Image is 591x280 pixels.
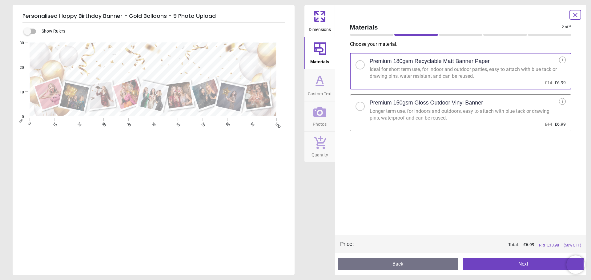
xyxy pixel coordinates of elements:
span: RRP [539,243,559,248]
span: £ 13.98 [547,243,559,247]
span: (50% OFF) [564,243,581,248]
span: 10 [12,90,24,95]
h2: Premium 150gsm Gloss Outdoor Vinyl Banner [370,99,483,107]
div: Show Rulers [27,28,295,35]
iframe: Brevo live chat [566,255,585,274]
span: 0 [12,114,24,120]
button: Quantity [304,132,335,162]
span: 6.99 [526,242,534,247]
span: 2 of 5 [562,25,571,30]
button: Custom Text [304,69,335,101]
div: Total: [363,242,581,248]
span: £6.99 [555,122,566,127]
div: Longer term use, for indoors and outdoors, easy to attach with blue tack or drawing pins, waterpr... [370,108,559,122]
span: 30 [12,41,24,46]
span: Custom Text [308,88,332,97]
span: Photos [313,118,327,128]
button: Back [338,258,458,270]
button: Dimensions [304,5,335,37]
span: £14 [545,122,552,127]
span: 20 [12,65,24,70]
span: Quantity [312,149,328,158]
button: Next [463,258,584,270]
div: Ideal for short term use, for indoor and outdoor parties, easy to attach with blue tack or drawin... [370,66,559,80]
div: Price : [340,240,354,248]
div: i [559,57,566,63]
span: £ [523,242,534,248]
span: Materials [310,56,329,65]
span: Materials [350,23,562,32]
h2: Premium 180gsm Recyclable Matt Banner Paper [370,57,490,65]
span: £6.99 [555,80,566,85]
button: Materials [304,37,335,69]
span: £14 [545,80,552,85]
div: i [559,98,566,105]
span: Dimensions [309,24,331,33]
h5: Personalised Happy Birthday Banner - Gold Balloons - 9 Photo Upload [22,10,285,23]
button: Photos [304,101,335,132]
p: Choose your material . [350,41,577,48]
